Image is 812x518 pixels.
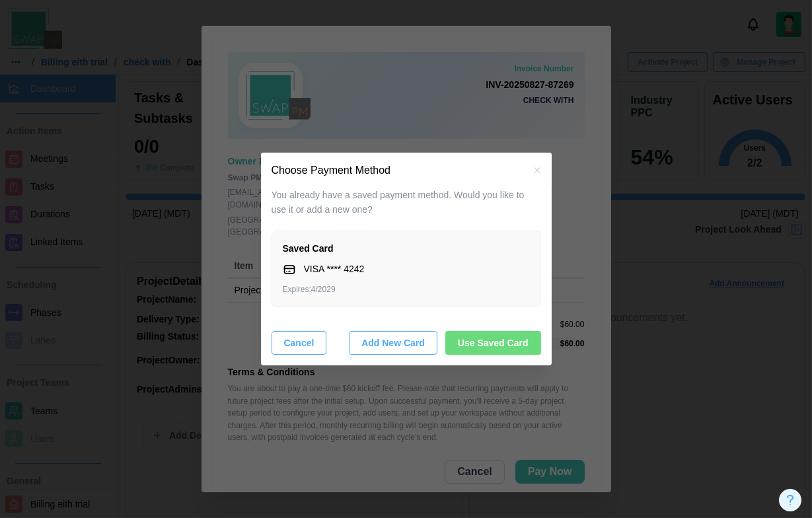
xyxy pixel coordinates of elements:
h2: Choose Payment Method [272,165,391,176]
div: You already have a saved payment method. Would you like to use it or add a new one? [272,188,541,217]
span: Cancel [284,332,314,354]
span: Add New Card [361,332,425,354]
div: Expires: 4 / 2029 [283,283,530,296]
div: Saved Card [283,242,530,256]
span: Use Saved Card [458,332,529,354]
